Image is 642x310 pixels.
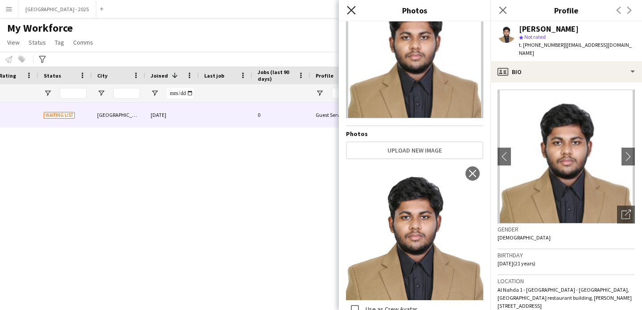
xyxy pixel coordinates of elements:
h3: Location [498,277,635,285]
span: Al Nahda 1 - [GEOGRAPHIC_DATA] - [GEOGRAPHIC_DATA], [GEOGRAPHIC_DATA] restaurant building, [PERSO... [498,286,632,309]
button: Open Filter Menu [151,89,159,97]
img: Crew photo 911566 [346,163,483,300]
span: Last job [204,72,224,79]
div: Open photos pop-in [617,206,635,223]
input: City Filter Input [113,88,140,99]
div: [DATE] [145,103,199,127]
span: Tag [55,38,64,46]
h3: Profile [490,4,642,16]
div: Bio [490,61,642,83]
div: [GEOGRAPHIC_DATA] [92,103,145,127]
div: [PERSON_NAME] [519,25,579,33]
button: Upload new image [346,141,483,159]
button: Open Filter Menu [316,89,324,97]
div: 0 [252,103,310,127]
span: Status [44,72,61,79]
a: Comms [70,37,97,48]
button: Open Filter Menu [44,89,52,97]
span: Comms [73,38,93,46]
button: [GEOGRAPHIC_DATA] - 2025 [18,0,96,18]
h4: Photos [346,130,483,138]
span: | [EMAIL_ADDRESS][DOMAIN_NAME] [519,41,632,56]
span: t. [PHONE_NUMBER] [519,41,565,48]
span: Profile [316,72,333,79]
span: My Workforce [7,21,73,35]
span: Waiting list [44,112,75,119]
span: [DEMOGRAPHIC_DATA] [498,234,551,241]
span: [DATE] (21 years) [498,260,535,267]
input: Profile Filter Input [332,88,362,99]
a: View [4,37,23,48]
span: Status [29,38,46,46]
button: Open Filter Menu [97,89,105,97]
div: Guest Services Team [310,103,367,127]
span: City [97,72,107,79]
input: Joined Filter Input [167,88,193,99]
h3: Birthday [498,251,635,259]
img: Crew avatar or photo [498,90,635,223]
h3: Photos [339,4,490,16]
app-action-btn: Advanced filters [37,54,48,65]
span: Not rated [524,33,546,40]
span: Joined [151,72,168,79]
a: Tag [51,37,68,48]
span: Jobs (last 90 days) [258,69,294,82]
span: View [7,38,20,46]
a: Status [25,37,49,48]
input: Status Filter Input [60,88,86,99]
h3: Gender [498,225,635,233]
